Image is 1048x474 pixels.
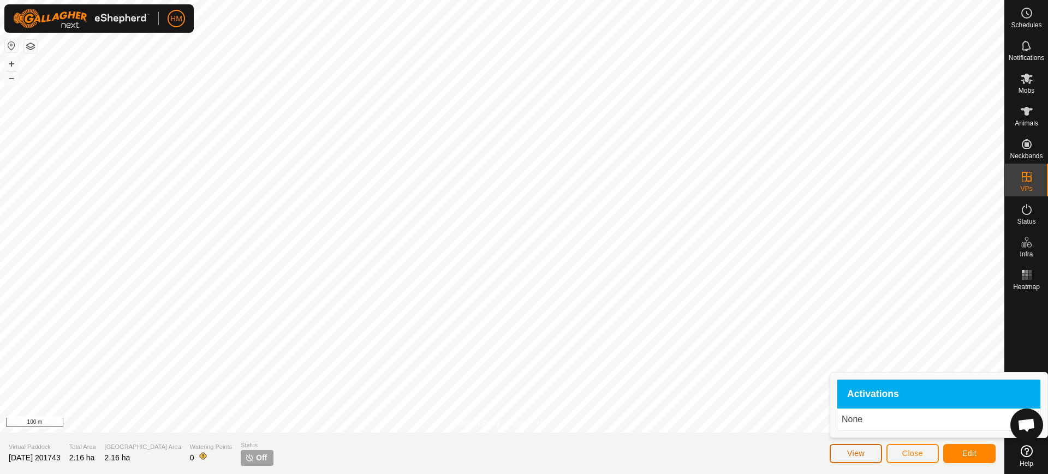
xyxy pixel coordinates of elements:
[190,453,194,462] span: 0
[105,442,181,452] span: [GEOGRAPHIC_DATA] Area
[1005,441,1048,471] a: Help
[842,413,1036,426] p: None
[1017,218,1035,225] span: Status
[1010,409,1043,441] a: Open chat
[24,40,37,53] button: Map Layers
[69,442,96,452] span: Total Area
[902,449,923,458] span: Close
[1019,87,1034,94] span: Mobs
[13,9,150,28] img: Gallagher Logo
[5,39,18,52] button: Reset Map
[847,389,899,399] span: Activations
[1013,284,1040,290] span: Heatmap
[1020,460,1033,467] span: Help
[830,444,882,463] button: View
[943,444,996,463] button: Edit
[5,71,18,85] button: –
[245,453,254,462] img: turn-off
[256,452,267,464] span: Off
[241,441,273,450] span: Status
[9,442,61,452] span: Virtual Paddock
[1010,153,1043,159] span: Neckbands
[1020,185,1032,192] span: VPs
[1009,55,1044,61] span: Notifications
[962,449,976,458] span: Edit
[69,453,95,462] span: 2.16 ha
[847,449,865,458] span: View
[190,442,232,452] span: Watering Points
[513,418,545,428] a: Contact Us
[1020,251,1033,257] span: Infra
[1011,22,1041,28] span: Schedules
[5,57,18,70] button: +
[105,453,130,462] span: 2.16 ha
[1015,120,1038,127] span: Animals
[9,453,61,462] span: [DATE] 201743
[886,444,939,463] button: Close
[170,13,182,25] span: HM
[459,418,500,428] a: Privacy Policy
